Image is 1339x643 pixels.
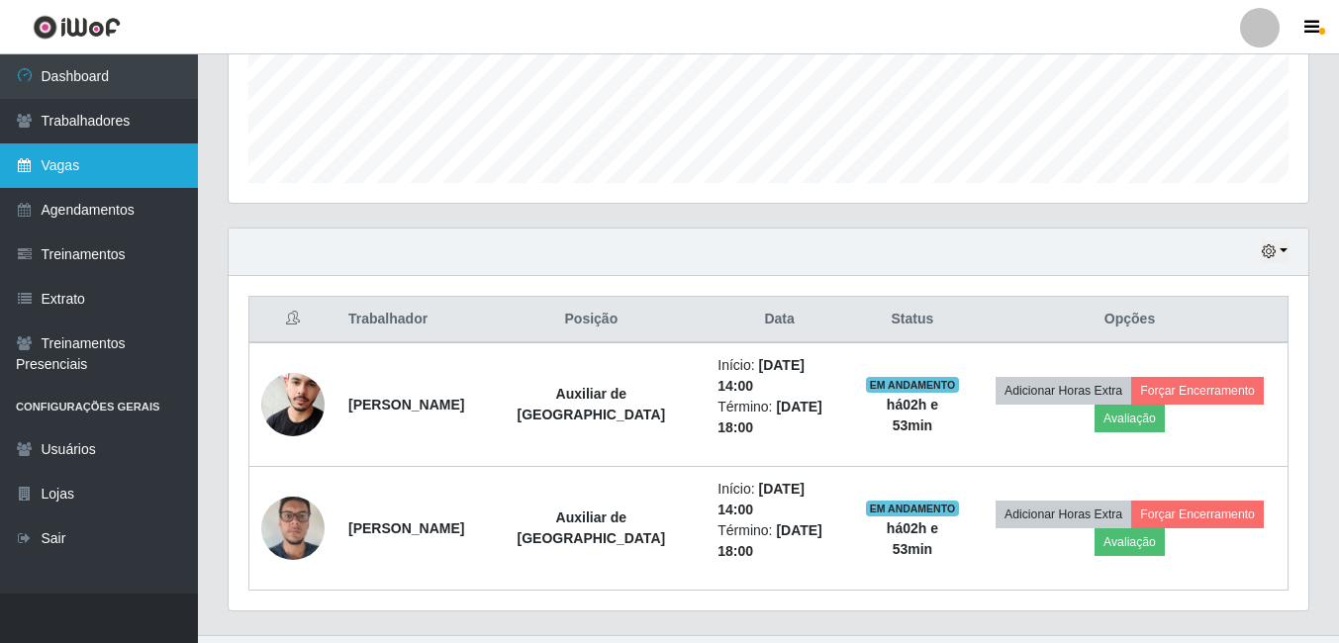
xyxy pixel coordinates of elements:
strong: [PERSON_NAME] [348,520,464,536]
button: Adicionar Horas Extra [996,377,1131,405]
strong: há 02 h e 53 min [887,397,938,433]
strong: Auxiliar de [GEOGRAPHIC_DATA] [518,386,666,422]
strong: Auxiliar de [GEOGRAPHIC_DATA] [518,509,666,546]
button: Avaliação [1095,405,1165,432]
button: Adicionar Horas Extra [996,501,1131,528]
img: 1703544280650.jpeg [261,356,325,452]
span: EM ANDAMENTO [866,501,960,516]
strong: [PERSON_NAME] [348,397,464,413]
img: CoreUI Logo [33,15,121,40]
button: Avaliação [1095,528,1165,556]
time: [DATE] 14:00 [717,481,805,517]
img: 1740418670523.jpeg [261,486,325,570]
th: Status [853,297,972,343]
li: Início: [717,479,841,520]
li: Término: [717,397,841,438]
th: Posição [476,297,706,343]
button: Forçar Encerramento [1131,377,1264,405]
span: EM ANDAMENTO [866,377,960,393]
th: Opções [972,297,1289,343]
li: Término: [717,520,841,562]
strong: há 02 h e 53 min [887,520,938,557]
button: Forçar Encerramento [1131,501,1264,528]
time: [DATE] 14:00 [717,357,805,394]
th: Trabalhador [336,297,476,343]
li: Início: [717,355,841,397]
th: Data [706,297,853,343]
